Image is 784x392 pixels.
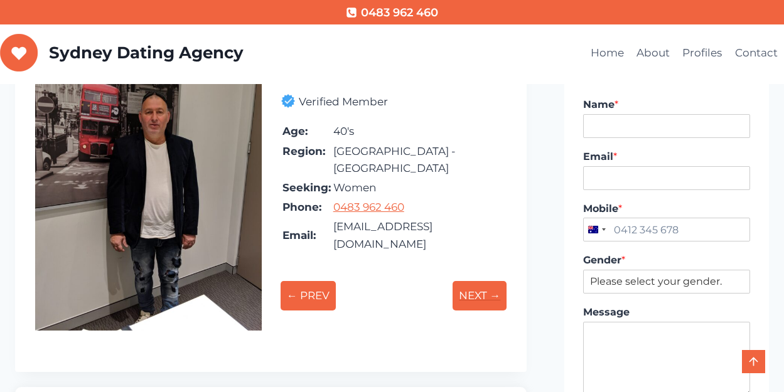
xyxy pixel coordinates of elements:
a: Home [584,38,630,68]
label: Name [583,98,750,112]
a: 0483 962 460 [333,201,404,213]
td: [GEOGRAPHIC_DATA] - [GEOGRAPHIC_DATA] [333,142,506,177]
td: 40's [333,122,506,140]
a: 0483 962 460 [346,4,438,22]
strong: Age: [282,125,308,137]
a: Contact [729,38,784,68]
a: NEXT → [453,270,507,321]
p: Verified Member [299,93,388,110]
td: [EMAIL_ADDRESS][DOMAIN_NAME] [333,218,506,253]
input: Mobile [583,218,750,241]
label: Gender [583,254,750,267]
p: Sydney Dating Agency [49,43,244,63]
strong: Phone: [282,201,321,213]
a: Profiles [676,38,728,68]
strong: Email: [282,229,316,241]
button: Selected country [583,218,609,241]
p: NEXT → [453,281,507,310]
a: ← PREV [281,270,336,321]
label: Mobile [583,203,750,216]
span: 0483 962 460 [361,4,438,22]
a: About [630,38,676,68]
td: Women [333,179,506,197]
img: verified-badge.png [281,93,299,109]
p: ← PREV [281,281,336,310]
a: Scroll to top [742,350,765,373]
strong: Seeking: [282,181,331,194]
strong: Region: [282,145,325,157]
label: Message [583,306,750,319]
label: Email [583,151,750,164]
